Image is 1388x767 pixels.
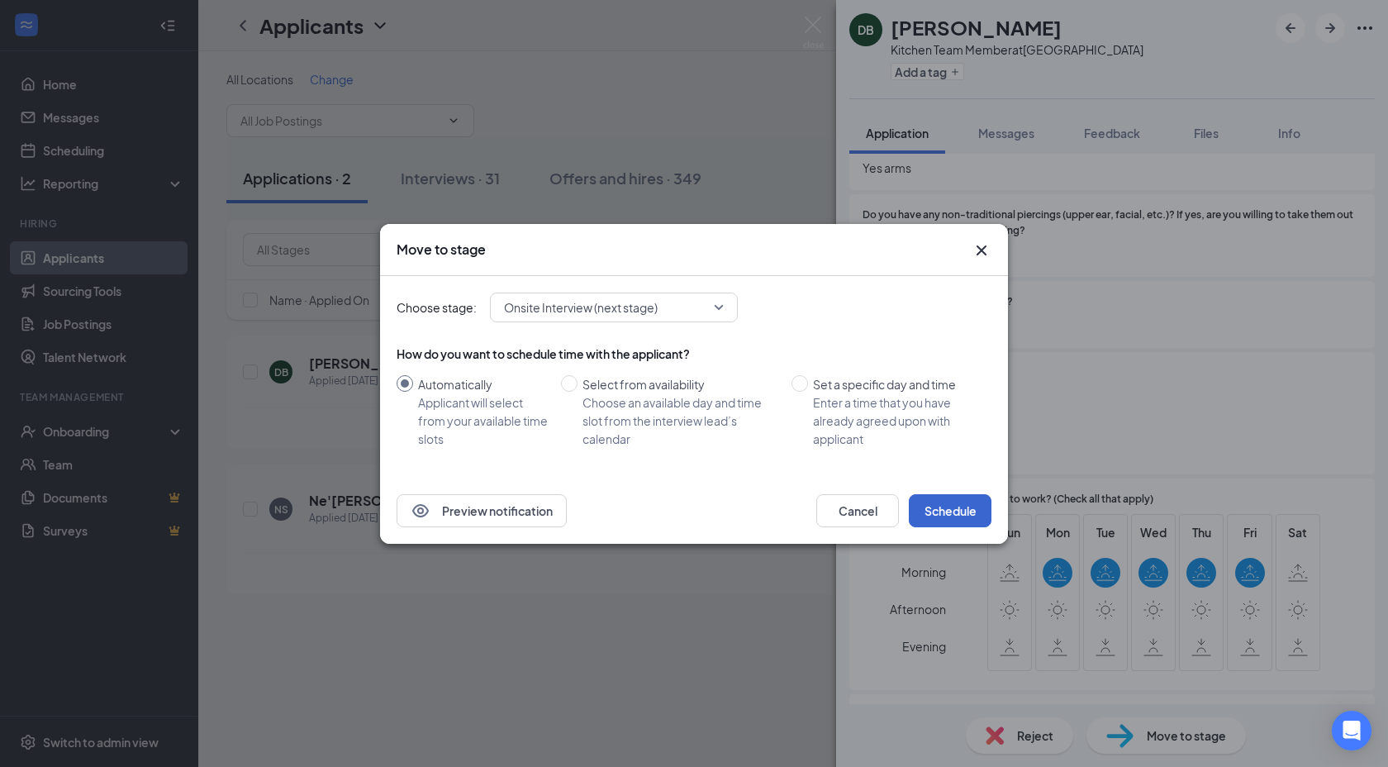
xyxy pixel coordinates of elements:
button: Close [972,241,991,260]
svg: Cross [972,241,991,260]
div: Choose an available day and time slot from the interview lead’s calendar [582,393,778,448]
div: Select from availability [582,375,778,393]
button: Cancel [816,494,899,527]
span: Choose stage: [397,298,477,317]
svg: Eye [411,501,430,521]
div: Enter a time that you have already agreed upon with applicant [813,393,978,448]
div: Automatically [418,375,548,393]
button: EyePreview notification [397,494,567,527]
div: Set a specific day and time [813,375,978,393]
span: Onsite Interview (next stage) [504,295,658,320]
div: How do you want to schedule time with the applicant? [397,345,991,362]
button: Schedule [909,494,991,527]
div: Open Intercom Messenger [1332,711,1371,750]
h3: Move to stage [397,241,486,259]
div: Applicant will select from your available time slots [418,393,548,448]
